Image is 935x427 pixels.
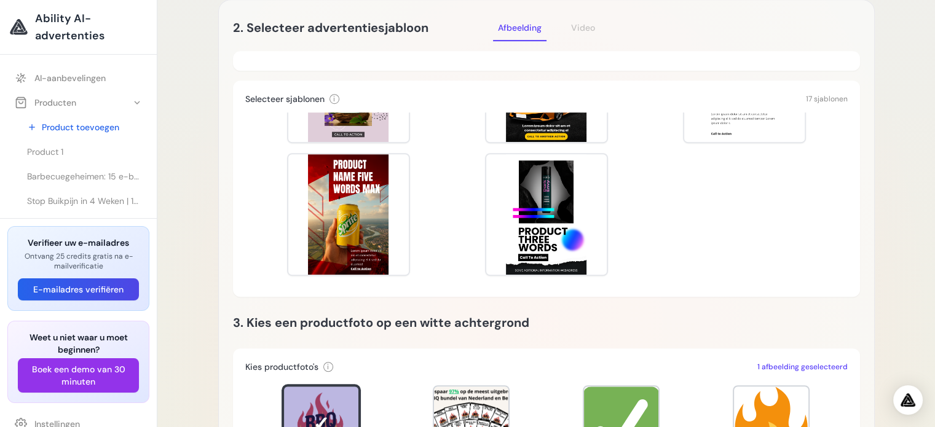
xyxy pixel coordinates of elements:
[20,32,30,42] img: website_grey.svg
[34,97,76,108] font: Producten
[566,14,600,41] button: Video
[893,385,923,415] div: Open Intercom Messenger
[245,361,318,372] font: Kies productfoto's
[233,315,529,331] font: 3. Kies een productfoto op een witte achtergrond
[10,10,147,44] a: Ability AI-advertenties
[757,362,848,372] font: 1 afbeelding geselecteerd
[571,22,595,33] font: Video
[47,72,107,81] font: Domeinoverzicht
[42,122,119,133] font: Product toevoegen
[35,11,105,43] font: Ability AI-advertenties
[27,146,63,157] font: Product 1
[7,92,149,114] button: Producten
[55,20,76,29] font: 4.0.25
[32,364,125,387] font: Boek een demo van 30 minuten
[20,165,149,187] a: Barbecuegeheimen: 15 e-books voor maar 7,77 (giga korting!)
[27,195,258,206] font: Stop Buikpijn in 4 Weken | 10 E-books Bundel - Nu €23,95
[333,94,335,104] font: i
[30,332,128,355] font: Weet u niet waar u moet beginnen?
[806,94,848,104] font: 17 sjablonen
[20,190,149,212] a: Stop Buikpijn in 4 Weken | 10 E-books Bundel - Nu €23,95
[25,251,133,271] font: Ontvang 25 credits gratis na e-mailverificatie
[20,214,149,237] a: Stop Buikpijn in 4 Weken | 10 E-books Bundel - Nu €23,95
[34,20,55,29] font: versie
[34,72,106,84] font: AI-aanbevelingen
[18,278,139,300] button: E-mailadres verifiëren
[7,67,149,89] a: AI-aanbevelingen
[245,93,325,104] font: Selecteer sjablonen
[20,116,149,138] a: Product toevoegen
[28,237,129,248] font: Verifieer uw e-mailadres
[32,32,87,41] font: Domein: [URL]
[33,71,43,81] img: tab_domain_overview_orange.svg
[493,14,546,41] button: Afbeelding
[20,20,30,29] img: logo_orange.svg
[133,72,209,81] font: Keywords op verkeer
[233,20,428,36] font: 2. Selecteer advertentiesjabloon
[20,141,149,163] a: Product 1
[27,171,268,182] font: Barbecuegeheimen: 15 e-books voor maar 7,77 (giga korting!)
[498,22,542,33] font: Afbeelding
[18,358,139,393] button: Boek een demo van 30 minuten
[119,71,129,81] img: tab_keywords_by_traffic_grey.svg
[327,362,329,372] font: i
[33,284,124,295] font: E-mailadres verifiëren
